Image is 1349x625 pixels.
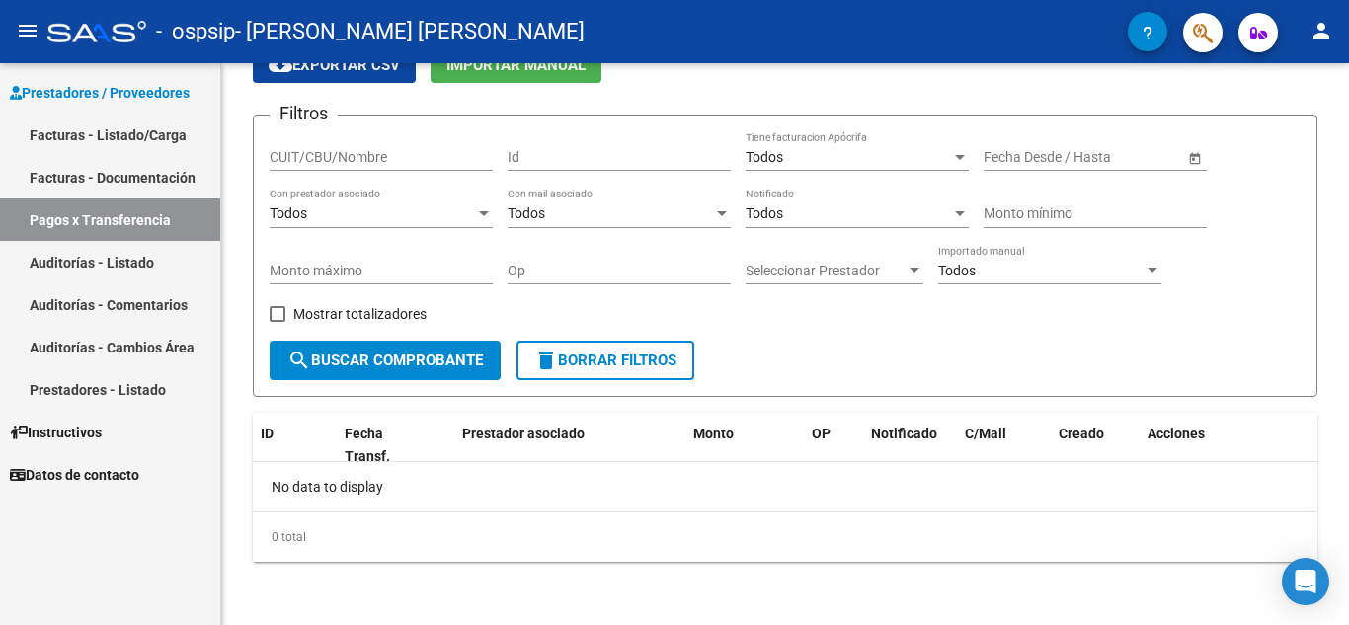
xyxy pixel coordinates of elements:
span: Prestadores / Proveedores [10,82,190,104]
datatable-header-cell: Acciones [1140,413,1317,478]
span: Fecha Transf. [345,426,390,464]
button: Borrar Filtros [516,341,694,380]
datatable-header-cell: Creado [1051,413,1140,478]
span: OP [812,426,831,441]
datatable-header-cell: OP [804,413,863,478]
button: Importar Manual [431,46,601,83]
datatable-header-cell: C/Mail [957,413,1051,478]
span: Notificado [871,426,937,441]
datatable-header-cell: ID [253,413,337,478]
input: End date [1062,149,1158,166]
input: Start date [984,149,1045,166]
datatable-header-cell: Notificado [863,413,957,478]
span: Instructivos [10,422,102,443]
datatable-header-cell: Fecha Transf. [337,413,426,478]
span: Todos [746,149,783,165]
mat-icon: search [287,349,311,372]
datatable-header-cell: Monto [685,413,804,478]
h3: Filtros [270,100,338,127]
span: Acciones [1148,426,1205,441]
span: Prestador asociado [462,426,585,441]
button: Open calendar [1184,147,1205,168]
span: C/Mail [965,426,1006,441]
span: Exportar CSV [269,56,400,74]
span: Importar Manual [446,56,586,74]
span: Monto [693,426,734,441]
div: No data to display [253,462,1317,511]
button: Exportar CSV [253,46,416,83]
span: Creado [1059,426,1104,441]
span: Todos [746,205,783,221]
datatable-header-cell: Prestador asociado [454,413,685,478]
span: Buscar Comprobante [287,352,483,369]
div: 0 total [253,512,1317,562]
mat-icon: person [1309,19,1333,42]
button: Buscar Comprobante [270,341,501,380]
span: - ospsip [156,10,235,53]
span: Todos [270,205,307,221]
div: Open Intercom Messenger [1282,558,1329,605]
span: Seleccionar Prestador [746,263,906,279]
span: Todos [508,205,545,221]
span: Todos [938,263,976,278]
mat-icon: delete [534,349,558,372]
span: - [PERSON_NAME] [PERSON_NAME] [235,10,585,53]
span: Datos de contacto [10,464,139,486]
mat-icon: cloud_download [269,52,292,76]
span: Borrar Filtros [534,352,676,369]
mat-icon: menu [16,19,40,42]
span: ID [261,426,274,441]
span: Mostrar totalizadores [293,302,427,326]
